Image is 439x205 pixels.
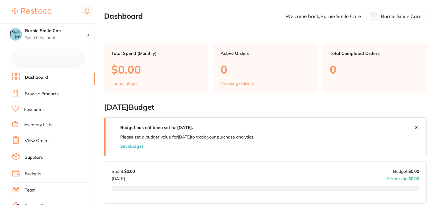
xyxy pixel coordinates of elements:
h2: Dashboard [104,12,143,21]
p: Total Spend (Monthly) [111,51,201,56]
a: Team [25,187,35,193]
p: Total Completed Orders [330,51,419,56]
strong: Budget has not been set for [DATE] . [120,125,193,130]
img: Burnie Smile Care [9,28,22,40]
p: Awaiting delivery [221,81,254,86]
a: Active Orders0Awaiting delivery [213,44,318,93]
p: Spent: [112,169,135,174]
p: Active Orders [221,51,310,56]
p: Welcome back, Burnie Smile Care [285,13,361,19]
strong: $0.00 [408,169,419,174]
p: 0 [330,63,419,76]
a: Restocq Logo [12,5,51,19]
p: $0.00 [111,63,201,76]
button: Set Budget [120,144,143,149]
a: Budgets [25,171,41,177]
a: Browse Products [25,91,59,97]
a: Dashboard [25,74,48,81]
h4: Burnie Smile Care [25,28,87,34]
a: Suppliers [25,154,43,161]
p: Switch account [25,35,87,41]
img: Restocq Logo [12,8,51,15]
a: Favourites [24,107,45,113]
a: Total Spend (Monthly)$0.00spend inSept [104,44,208,93]
p: [DATE] [112,174,135,181]
p: spend in Sept [111,81,137,86]
p: Remaining: [387,174,419,181]
a: Total Completed Orders0 [322,44,427,93]
a: View Orders [25,138,50,144]
strong: $0.00 [124,169,135,174]
strong: $0.00 [408,176,419,181]
p: Please set a budget value for [DATE] to track your purchase analytics. [120,135,254,139]
p: 0 [221,63,310,76]
p: Budget: [393,169,419,174]
h2: [DATE] Budget [104,103,427,112]
a: Inventory Lists [24,122,52,128]
p: Burnie Smile Care [381,13,422,19]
